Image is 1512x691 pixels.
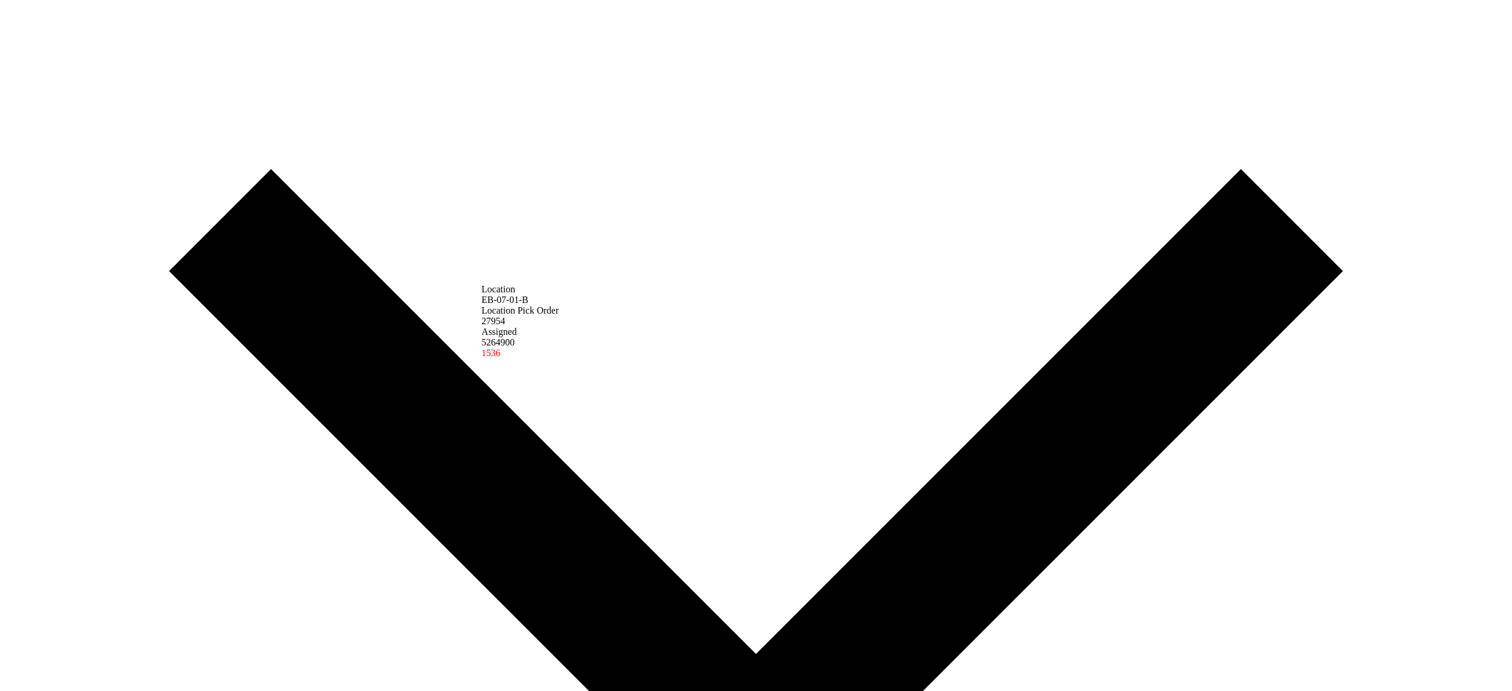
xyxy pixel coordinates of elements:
[481,337,559,358] div: StatList-item-5264900
[1316,563,1512,691] iframe: Chat Widget
[481,348,500,358] span: 1536
[481,284,515,294] label: Location
[481,316,559,327] div: 27954
[481,337,559,348] div: 5264900
[481,305,559,315] label: Location Pick Order
[481,295,559,305] div: EB-07-01-B
[481,327,517,337] label: Assigned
